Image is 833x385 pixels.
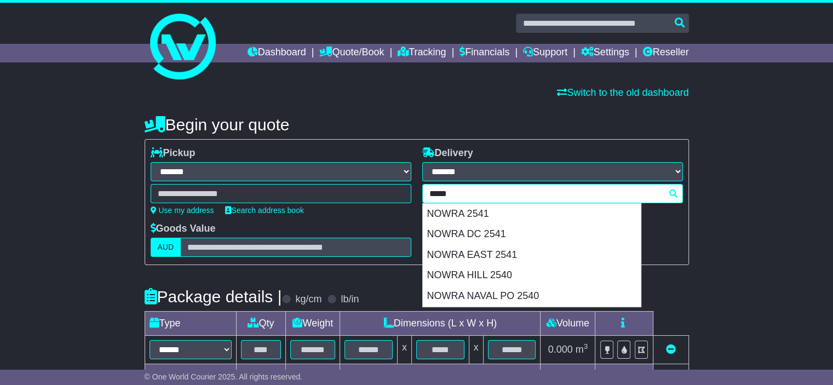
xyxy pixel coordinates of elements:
div: NOWRA EAST 2541 [423,245,641,266]
label: Delivery [422,147,473,159]
label: AUD [151,238,181,257]
label: kg/cm [295,294,321,306]
div: NOWRA NAVAL PO 2540 [423,286,641,307]
h4: Package details | [145,288,282,306]
div: NOWRA DC 2541 [423,224,641,245]
a: Quote/Book [319,44,384,62]
a: Settings [581,44,629,62]
span: m [576,344,588,355]
td: Qty [236,312,286,336]
sup: 3 [584,369,588,377]
td: Dimensions (L x W x H) [340,312,541,336]
td: x [397,336,411,364]
td: Type [145,312,236,336]
span: © One World Courier 2025. All rights reserved. [145,372,303,381]
td: x [469,336,483,364]
div: NOWRA HILL 2540 [423,265,641,286]
a: Use my address [151,206,214,215]
label: Pickup [151,147,196,159]
a: Financials [459,44,509,62]
a: Reseller [642,44,688,62]
a: Tracking [398,44,446,62]
a: Switch to the old dashboard [557,87,688,98]
h4: Begin your quote [145,116,689,134]
a: Remove this item [666,344,676,355]
td: Weight [286,312,340,336]
a: Support [523,44,567,62]
span: 0.000 [548,344,573,355]
label: lb/in [341,294,359,306]
a: Search address book [225,206,304,215]
a: Dashboard [248,44,306,62]
typeahead: Please provide city [422,184,683,203]
sup: 3 [584,342,588,350]
div: NOWRA 2541 [423,204,641,225]
label: Goods Value [151,223,216,235]
td: Volume [541,312,595,336]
